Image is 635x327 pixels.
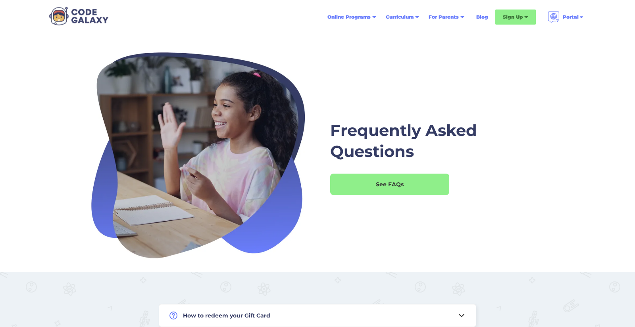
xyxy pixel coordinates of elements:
[183,311,270,320] h4: How to redeem your Gift Card
[543,8,589,26] div: Portal
[323,10,381,24] div: Online Programs
[381,10,424,24] div: Curriculum
[471,10,493,24] a: Blog
[429,13,459,21] div: For Parents
[90,50,305,264] img: Frequently Asked Questions
[330,174,449,195] a: See FAQs
[495,10,536,25] div: Sign Up
[386,13,414,21] div: Curriculum
[503,13,523,21] div: Sign Up
[330,180,449,188] div: See FAQs
[330,120,489,162] h1: Frequently Asked Questions
[327,13,371,21] div: Online Programs
[424,10,469,24] div: For Parents
[563,13,579,21] div: Portal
